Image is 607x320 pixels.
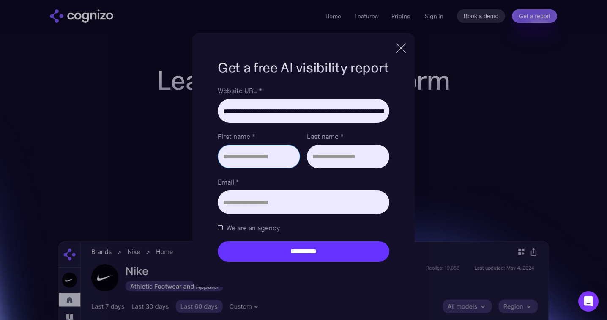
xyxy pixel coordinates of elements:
label: Website URL * [218,86,389,96]
label: Last name * [307,131,389,141]
label: Email * [218,177,389,187]
form: Brand Report Form [218,86,389,262]
label: First name * [218,131,300,141]
span: We are an agency [226,223,280,233]
div: Open Intercom Messenger [578,291,599,312]
h1: Get a free AI visibility report [218,58,389,77]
